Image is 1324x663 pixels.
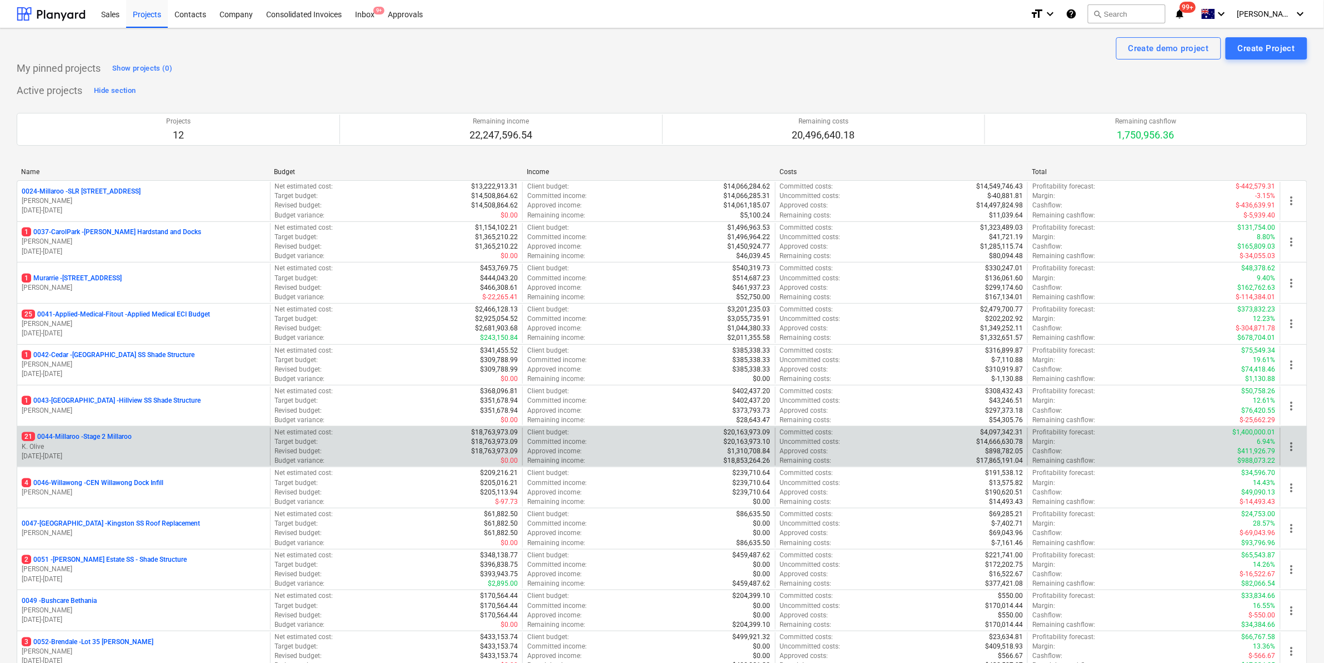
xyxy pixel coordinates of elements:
p: 12.23% [1253,314,1276,324]
p: $14,508,864.62 [471,201,518,210]
p: Revised budget : [275,283,322,293]
p: Committed income : [527,396,587,405]
p: $-7,110.88 [991,355,1023,365]
p: Remaining costs : [780,251,832,261]
p: $330,247.01 [985,264,1023,273]
p: Profitability forecast : [1032,182,1095,191]
p: Client budget : [527,305,569,314]
p: $2,925,054.52 [475,314,518,324]
p: 9.40% [1257,274,1276,283]
div: 250041-Applied-Medical-Fitout -Applied Medical ECI Budget[PERSON_NAME][DATE]-[DATE] [22,310,266,338]
p: Client budget : [527,182,569,191]
p: $-442,579.31 [1236,182,1276,191]
p: Uncommitted costs : [780,396,841,405]
p: Approved income : [527,242,582,251]
p: Remaining income : [527,211,585,220]
p: My pinned projects [17,62,101,75]
div: 0024-Millaroo -SLR [STREET_ADDRESS][PERSON_NAME][DATE]-[DATE] [22,187,266,215]
p: Uncommitted costs : [780,232,841,242]
p: Revised budget : [275,365,322,374]
p: Remaining costs : [780,211,832,220]
p: K. Olive [22,442,266,452]
p: $1,044,380.33 [728,324,771,333]
p: Remaining income : [527,251,585,261]
p: $-34,055.03 [1240,251,1276,261]
p: Net estimated cost : [275,428,333,437]
p: $402,437.20 [733,396,771,405]
p: Remaining income [469,117,532,126]
p: 8.80% [1257,232,1276,242]
p: Margin : [1032,274,1055,283]
p: $0.00 [501,415,518,425]
p: $461,937.23 [733,283,771,293]
p: [PERSON_NAME] [22,606,266,615]
span: 3 [22,637,31,646]
p: Remaining costs [792,117,855,126]
p: [PERSON_NAME] [22,488,266,497]
span: more_vert [1285,317,1298,330]
p: [DATE] - [DATE] [22,329,266,338]
p: Net estimated cost : [275,305,333,314]
p: $368,096.81 [480,387,518,396]
p: $14,497,824.98 [976,201,1023,210]
p: Approved income : [527,324,582,333]
p: Remaining cashflow : [1032,293,1095,302]
p: $1,496,963.53 [728,223,771,232]
p: $41,721.19 [989,232,1023,242]
p: [DATE] - [DATE] [22,575,266,584]
p: Remaining income : [527,293,585,302]
i: keyboard_arrow_down [1043,7,1057,21]
p: Client budget : [527,346,569,355]
p: 12 [166,128,191,142]
p: $28,643.47 [737,415,771,425]
button: Create demo project [1116,37,1221,60]
div: Show projects (0) [112,62,172,75]
p: $1,285,115.74 [980,242,1023,251]
p: 0051 - [PERSON_NAME] Estate SS - Shade Structure [22,555,187,565]
p: $-40,881.81 [987,191,1023,201]
p: Budget variance : [275,333,325,343]
p: $2,479,700.77 [980,305,1023,314]
div: 10043-[GEOGRAPHIC_DATA] -Hillview SS Shade Structure[PERSON_NAME] [22,396,266,415]
p: $316,899.87 [985,346,1023,355]
p: Target budget : [275,314,318,324]
p: $308,432.43 [985,387,1023,396]
p: $0.00 [501,374,518,384]
p: $-114,384.01 [1236,293,1276,302]
p: $1,365,210.22 [475,232,518,242]
p: $1,365,210.22 [475,242,518,251]
p: Remaining cashflow [1115,117,1176,126]
span: more_vert [1285,645,1298,658]
p: Cashflow : [1032,365,1062,374]
p: [PERSON_NAME] [22,283,266,293]
p: 1,750,956.36 [1115,128,1176,142]
span: 99+ [1180,2,1196,13]
p: Remaining costs : [780,415,832,425]
div: 40046-Willawong -CEN Willawong Dock Infill[PERSON_NAME] [22,478,266,497]
p: Approved costs : [780,324,828,333]
div: 0049 -Bushcare Bethania[PERSON_NAME][DATE]-[DATE] [22,596,266,625]
p: Net estimated cost : [275,387,333,396]
p: $-22,265.41 [482,293,518,302]
p: $14,061,185.07 [724,201,771,210]
div: Create demo project [1128,41,1209,56]
p: Cashflow : [1032,283,1062,293]
p: Committed costs : [780,346,833,355]
p: $466,308.61 [480,283,518,293]
i: keyboard_arrow_down [1294,7,1307,21]
p: Remaining income : [527,415,585,425]
span: 2 [22,555,31,564]
p: Margin : [1032,314,1055,324]
p: Committed costs : [780,223,833,232]
p: $678,704.01 [1238,333,1276,343]
p: Committed income : [527,314,587,324]
p: $385,338.33 [733,365,771,374]
p: $52,750.00 [737,293,771,302]
p: Net estimated cost : [275,264,333,273]
p: Approved costs : [780,242,828,251]
span: more_vert [1285,604,1298,617]
p: Profitability forecast : [1032,387,1095,396]
p: $1,323,489.03 [980,223,1023,232]
p: [DATE] - [DATE] [22,452,266,461]
span: search [1093,9,1102,18]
